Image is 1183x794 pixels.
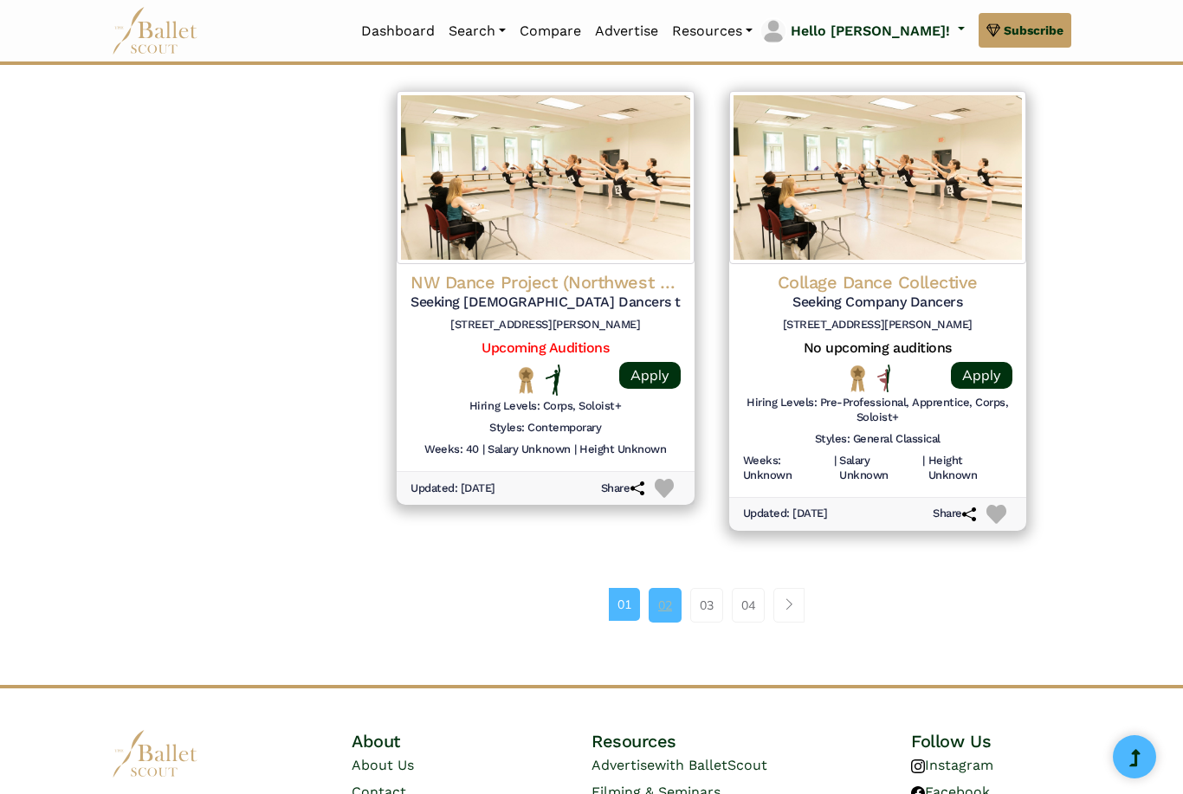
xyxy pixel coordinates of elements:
[911,759,925,773] img: instagram logo
[655,479,675,499] img: Heart
[649,588,682,623] a: 02
[761,19,785,43] img: profile picture
[352,730,512,752] h4: About
[743,271,1013,294] h4: Collage Dance Collective
[354,13,442,49] a: Dashboard
[655,757,767,773] span: with BalletScout
[579,442,666,457] h6: Height Unknown
[515,366,537,393] img: National
[410,318,681,332] h6: [STREET_ADDRESS][PERSON_NAME]
[397,91,695,264] img: Logo
[877,365,890,392] img: All
[911,730,1071,752] h4: Follow Us
[112,730,198,778] img: logo
[665,13,760,49] a: Resources
[986,21,1000,40] img: gem.svg
[690,588,723,623] a: 03
[482,339,609,356] a: Upcoming Auditions
[546,365,561,396] img: Flat
[743,318,1013,332] h6: [STREET_ADDRESS][PERSON_NAME]
[933,507,976,521] h6: Share
[410,271,681,294] h4: NW Dance Project (Northwest Dance Project)
[442,13,513,49] a: Search
[601,481,644,496] h6: Share
[488,442,570,457] h6: Salary Unknown
[791,20,950,42] p: Hello [PERSON_NAME]!
[410,294,681,312] h5: Seeking [DEMOGRAPHIC_DATA] Dancers to Start [DATE]
[743,294,1013,312] h5: Seeking Company Dancers
[609,588,814,623] nav: Page navigation example
[469,399,622,414] h6: Hiring Levels: Corps, Soloist+
[847,365,869,391] img: National
[574,442,577,457] h6: |
[424,442,479,457] h6: Weeks: 40
[482,442,485,457] h6: |
[489,421,601,436] h6: Styles: Contemporary
[839,454,919,483] h6: Salary Unknown
[743,454,831,483] h6: Weeks: Unknown
[928,454,1012,483] h6: Height Unknown
[352,757,414,773] a: About Us
[815,432,941,447] h6: Styles: General Classical
[986,505,1006,525] img: Heart
[609,588,640,621] a: 01
[979,13,1071,48] a: Subscribe
[922,454,925,483] h6: |
[911,757,993,773] a: Instagram
[729,91,1027,264] img: Logo
[834,454,837,483] h6: |
[410,481,495,496] h6: Updated: [DATE]
[743,396,1013,425] h6: Hiring Levels: Pre-Professional, Apprentice, Corps, Soloist+
[732,588,765,623] a: 04
[513,13,588,49] a: Compare
[619,362,681,389] a: Apply
[743,339,1013,358] h5: No upcoming auditions
[760,17,965,45] a: profile picture Hello [PERSON_NAME]!
[591,730,831,752] h4: Resources
[1004,21,1063,40] span: Subscribe
[588,13,665,49] a: Advertise
[591,757,767,773] a: Advertisewith BalletScout
[743,507,828,521] h6: Updated: [DATE]
[951,362,1012,389] a: Apply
